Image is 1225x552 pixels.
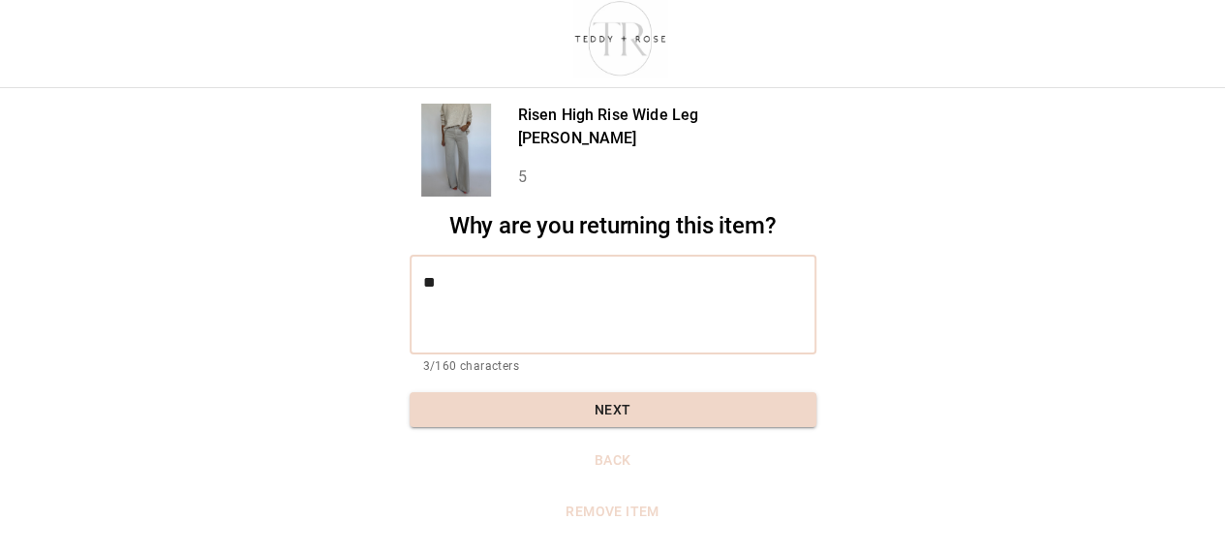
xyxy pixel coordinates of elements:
p: 3/160 characters [423,357,803,377]
button: Remove item [410,494,816,530]
button: Next [410,392,816,428]
p: Risen High Rise Wide Leg [PERSON_NAME] [518,104,816,150]
button: Back [410,443,816,478]
h2: Why are you returning this item? [410,212,816,240]
p: 5 [518,166,816,189]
